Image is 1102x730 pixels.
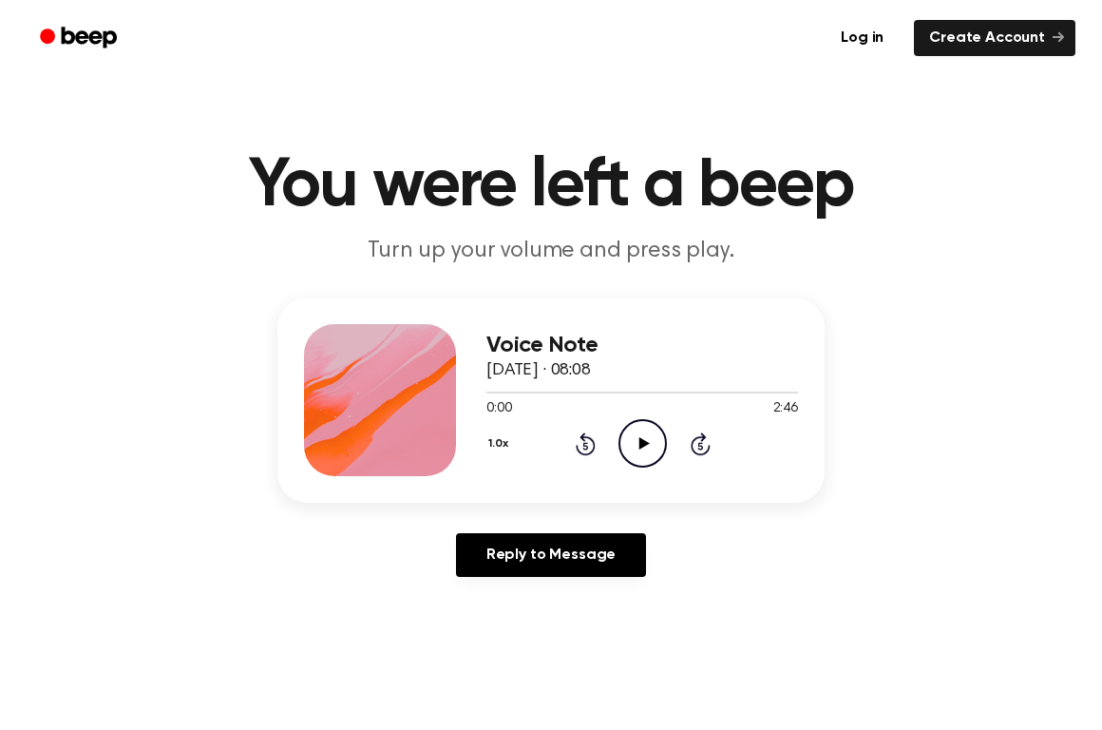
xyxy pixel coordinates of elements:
h3: Voice Note [486,333,798,358]
a: Create Account [914,20,1075,56]
span: 2:46 [773,399,798,419]
a: Log in [822,16,902,60]
h1: You were left a beep [65,152,1037,221]
span: 0:00 [486,399,511,419]
button: 1.0x [486,428,515,460]
a: Beep [27,20,134,57]
a: Reply to Message [456,533,646,577]
span: [DATE] · 08:08 [486,362,591,379]
p: Turn up your volume and press play. [186,236,916,267]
